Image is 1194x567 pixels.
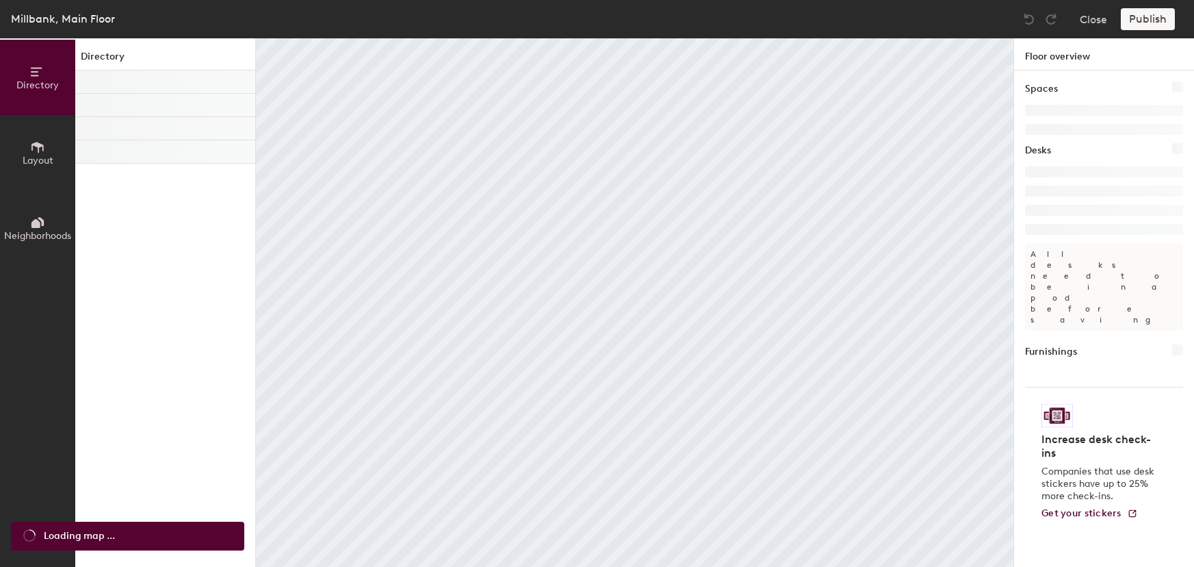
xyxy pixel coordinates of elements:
span: Get your stickers [1041,507,1121,519]
h1: Directory [75,49,255,71]
img: Undo [1022,12,1036,26]
div: Millbank, Main Floor [11,10,115,27]
p: Companies that use desk stickers have up to 25% more check-ins. [1041,466,1158,503]
button: Close [1080,8,1107,30]
h1: Floor overview [1014,38,1194,71]
span: Neighborhoods [4,230,71,242]
span: Layout [23,155,53,166]
a: Get your stickers [1041,508,1138,520]
p: All desks need to be in a pod before saving [1025,243,1183,331]
span: Directory [16,79,59,91]
img: Redo [1044,12,1058,26]
h1: Furnishings [1025,344,1077,360]
canvas: Map [256,38,1013,567]
span: Loading map ... [44,529,115,544]
img: Sticker logo [1041,404,1073,427]
h1: Desks [1025,143,1051,158]
h1: Spaces [1025,81,1058,97]
h4: Increase desk check-ins [1041,433,1158,460]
